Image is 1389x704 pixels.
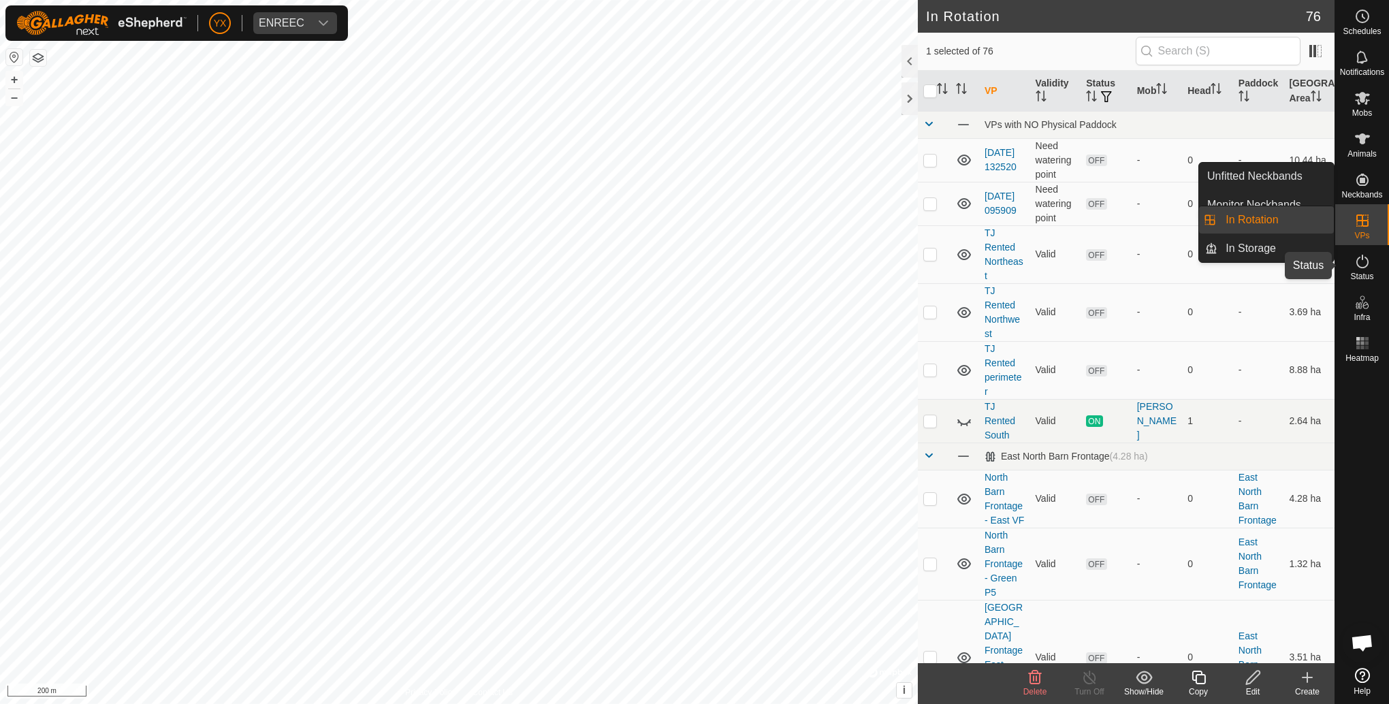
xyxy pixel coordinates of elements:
td: Valid [1030,470,1081,528]
span: i [903,684,906,696]
span: ENREEC [253,12,310,34]
td: 0 [1182,528,1233,600]
td: Valid [1030,399,1081,443]
span: ON [1086,415,1102,427]
td: Valid [1030,528,1081,600]
td: 0 [1182,470,1233,528]
div: Edit [1226,686,1280,698]
a: Privacy Policy [405,686,456,699]
span: Neckbands [1341,191,1382,199]
span: VPs [1354,231,1369,240]
span: OFF [1086,249,1106,261]
span: Mobs [1352,109,1372,117]
span: YX [214,16,227,31]
button: Reset Map [6,49,22,65]
a: TJ Rented South [985,401,1015,441]
img: Gallagher Logo [16,11,187,35]
td: 0 [1182,138,1233,182]
td: 0 [1182,225,1233,283]
span: OFF [1086,307,1106,319]
td: 0 [1182,182,1233,225]
a: North Barn Frontage - East VF [985,472,1024,526]
div: dropdown trigger [310,12,337,34]
div: - [1137,247,1177,261]
a: TJ Rented perimeter [985,343,1021,397]
td: - [1233,138,1284,182]
li: In Rotation [1199,206,1334,234]
td: Need watering point [1030,138,1081,182]
a: [DATE] 132520 [985,147,1017,172]
div: - [1137,492,1177,506]
span: In Rotation [1226,212,1278,228]
span: Infra [1354,313,1370,321]
td: Need watering point [1030,182,1081,225]
span: Status [1350,272,1373,281]
div: Turn Off [1062,686,1117,698]
a: TJ Rented Northeast [985,227,1023,281]
td: 1 [1182,399,1233,443]
button: i [897,683,912,698]
td: 10.44 ha [1283,138,1335,182]
p-sorticon: Activate to sort [1311,93,1322,103]
button: + [6,71,22,88]
a: [DATE] 095909 [985,191,1017,216]
span: Notifications [1340,68,1384,76]
h2: In Rotation [926,8,1306,25]
a: North Barn Frontage - Green P5 [985,530,1023,598]
a: Contact Us [473,686,513,699]
th: [GEOGRAPHIC_DATA] Area [1283,71,1335,112]
span: In Storage [1226,240,1276,257]
div: Show/Hide [1117,686,1171,698]
p-sorticon: Activate to sort [1156,85,1167,96]
span: OFF [1086,155,1106,166]
div: Open chat [1342,622,1383,663]
span: Unfitted Neckbands [1207,168,1303,185]
span: (4.28 ha) [1110,451,1148,462]
span: Help [1354,687,1371,695]
a: In Rotation [1217,206,1334,234]
p-sorticon: Activate to sort [1239,93,1249,103]
p-sorticon: Activate to sort [1211,85,1222,96]
input: Search (S) [1136,37,1300,65]
td: Valid [1030,225,1081,283]
td: Valid [1030,283,1081,341]
div: - [1137,305,1177,319]
p-sorticon: Activate to sort [956,85,967,96]
td: Valid [1030,341,1081,399]
span: OFF [1086,494,1106,505]
td: - [1233,283,1284,341]
th: Paddock [1233,71,1284,112]
th: Head [1182,71,1233,112]
a: East North Barn Frontage [1239,472,1277,526]
td: 0 [1182,283,1233,341]
p-sorticon: Activate to sort [1086,93,1097,103]
div: - [1137,153,1177,167]
a: Monitor Neckbands [1199,191,1334,219]
span: 1 selected of 76 [926,44,1136,59]
td: 2.64 ha [1283,399,1335,443]
p-sorticon: Activate to sort [1036,93,1047,103]
a: TJ Rented Northwest [985,285,1020,339]
span: Schedules [1343,27,1381,35]
span: 76 [1306,6,1321,27]
span: OFF [1086,558,1106,570]
td: 8.88 ha [1283,341,1335,399]
span: Heatmap [1345,354,1379,362]
div: VPs with NO Physical Paddock [985,119,1329,130]
a: Help [1335,662,1389,701]
div: [PERSON_NAME] [1137,400,1177,443]
a: In Storage [1217,235,1334,262]
div: ENREEC [259,18,304,29]
span: OFF [1086,198,1106,210]
td: 0 [1182,341,1233,399]
div: - [1137,650,1177,665]
a: Unfitted Neckbands [1199,163,1334,190]
td: 3.69 ha [1283,283,1335,341]
div: Copy [1171,686,1226,698]
a: East North Barn Frontage [1239,630,1277,684]
button: – [6,89,22,106]
p-sorticon: Activate to sort [937,85,948,96]
span: OFF [1086,365,1106,377]
td: 1.32 ha [1283,528,1335,600]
